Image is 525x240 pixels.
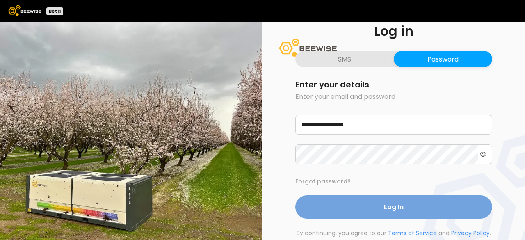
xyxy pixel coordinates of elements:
[388,229,437,237] a: Terms of Service
[295,51,394,67] button: SMS
[295,80,492,89] h2: Enter your details
[295,25,492,38] h1: Log in
[8,5,41,16] img: Beewise logo
[451,229,490,237] a: Privacy Policy
[295,92,492,102] p: Enter your email and password
[46,7,63,15] div: Beta
[295,177,351,186] button: Forgot password?
[295,229,492,238] p: By continuing, you agree to our and .
[394,51,492,67] button: Password
[295,195,492,219] button: Log In
[384,202,404,212] span: Log In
